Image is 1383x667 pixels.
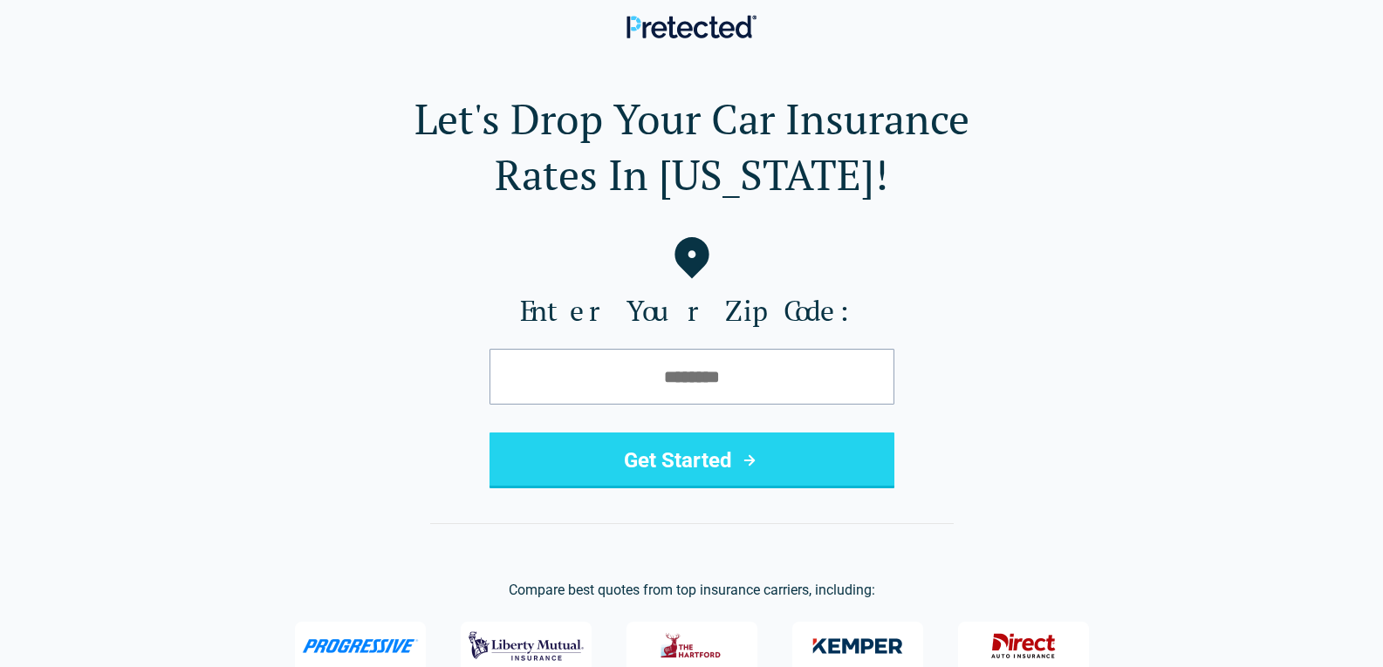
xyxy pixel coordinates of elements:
p: Compare best quotes from top insurance carriers, including: [28,580,1355,601]
label: Enter Your Zip Code: [28,293,1355,328]
img: Progressive [302,639,419,653]
button: Get Started [490,432,894,488]
h1: Let's Drop Your Car Insurance Rates In [US_STATE]! [28,91,1355,202]
img: Pretected [626,15,757,38]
